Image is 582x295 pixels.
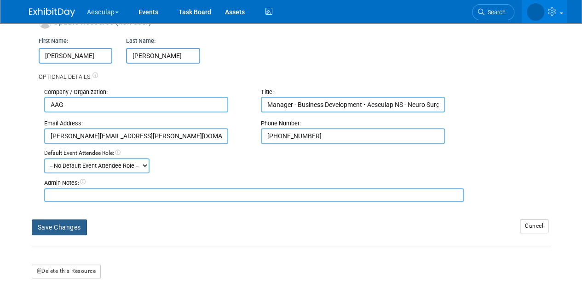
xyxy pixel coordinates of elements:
button: Save Changes [32,219,87,235]
div: Update Resource (non-user) [39,16,551,32]
span: Search [484,9,506,16]
div: Title: [261,88,464,97]
div: Admin Notes: [44,179,464,188]
img: ExhibitDay [29,8,75,17]
div: Optional Details: [39,64,551,82]
div: Default Event Attendee Role: [44,149,551,158]
div: Email Address: [44,119,247,128]
label: First Name: [39,37,68,46]
div: Phone Number: [261,119,464,128]
label: Last Name: [126,37,156,46]
input: Last Name [126,48,200,64]
div: Company / Organization: [44,88,247,97]
img: Linda Zeller [527,3,544,21]
input: First Name [39,48,113,64]
button: Delete this Resource [32,265,101,278]
a: Cancel [520,219,548,233]
a: Search [472,4,514,20]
